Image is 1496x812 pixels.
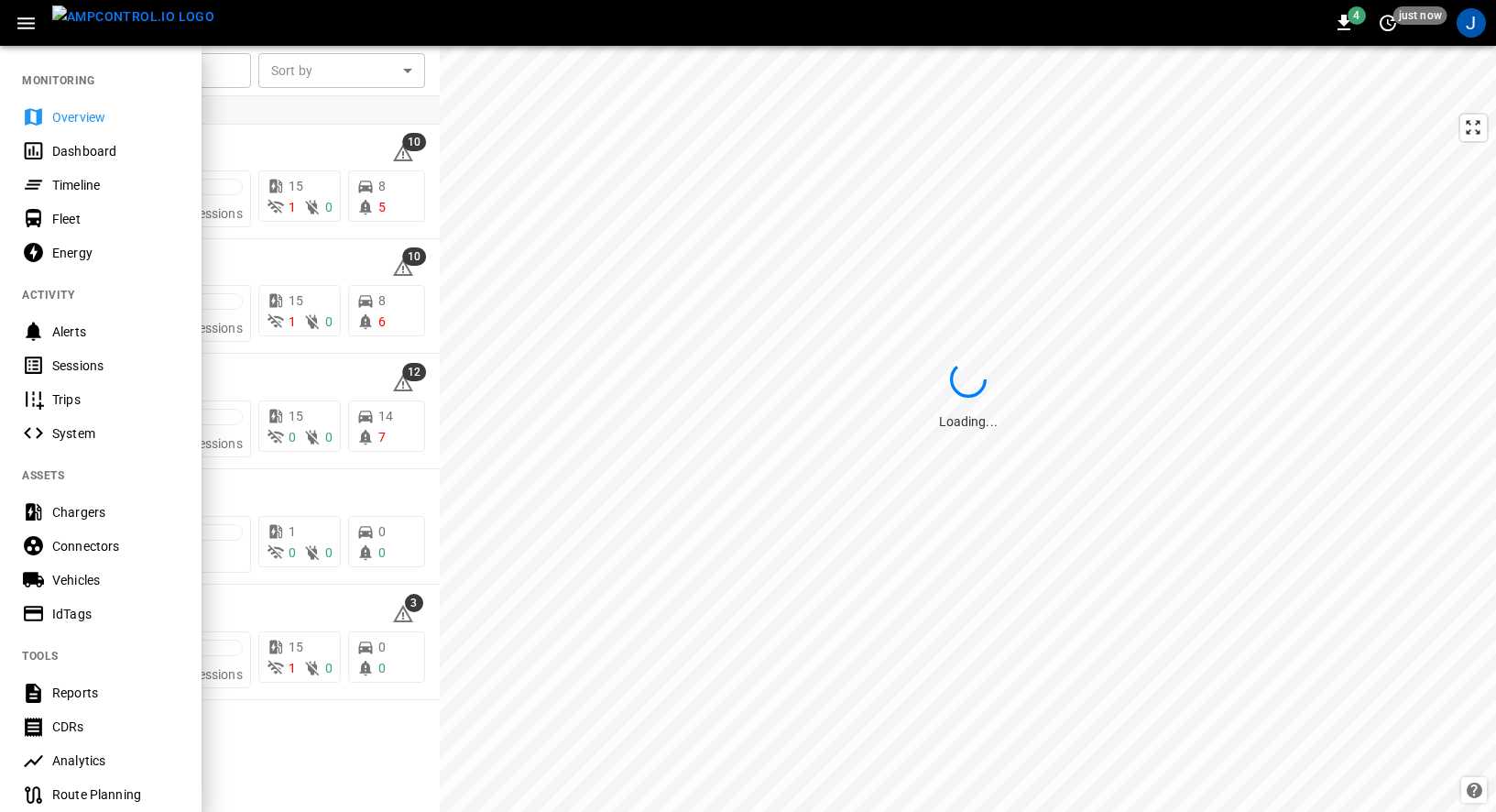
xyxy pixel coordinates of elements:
[52,357,180,375] div: Sessions
[52,752,180,770] div: Analytics
[52,503,180,521] div: Chargers
[52,684,180,702] div: Reports
[52,718,180,736] div: CDRs
[52,424,180,443] div: System
[52,537,180,555] div: Connectors
[1457,8,1486,38] div: profile-icon
[52,244,180,262] div: Energy
[52,323,180,341] div: Alerts
[1393,6,1447,25] span: just now
[52,108,180,126] div: Overview
[52,176,180,194] div: Timeline
[52,210,180,228] div: Fleet
[1348,6,1366,25] span: 4
[1373,8,1403,38] button: set refresh interval
[52,785,180,804] div: Route Planning
[52,605,180,623] div: IdTags
[52,571,180,589] div: Vehicles
[52,390,180,409] div: Trips
[52,142,180,160] div: Dashboard
[52,5,214,28] img: ampcontrol.io logo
